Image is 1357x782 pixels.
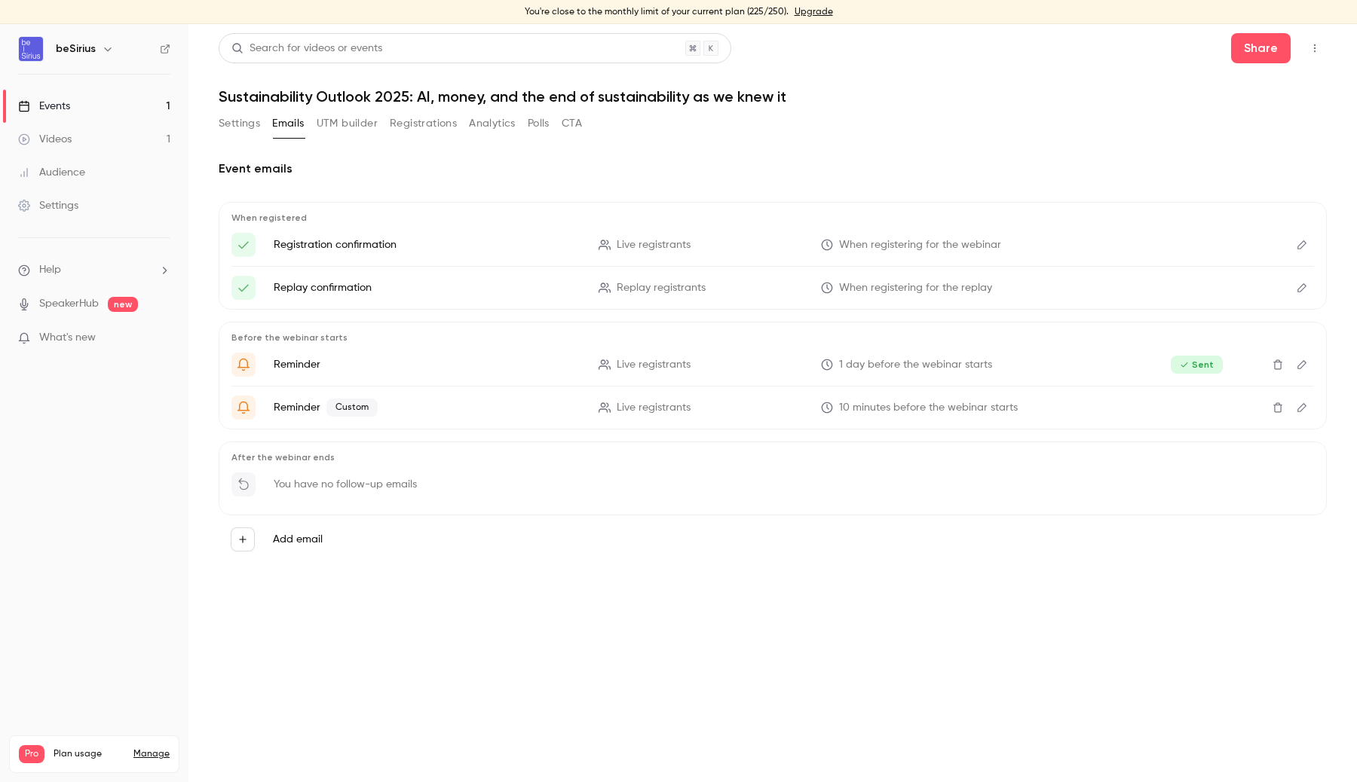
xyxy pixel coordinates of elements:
[528,111,550,136] button: Polls
[839,400,1018,416] span: 10 minutes before the webinar starts
[274,357,580,372] p: Reminder
[469,111,516,136] button: Analytics
[39,330,96,346] span: What's new
[219,160,1327,178] h2: Event emails
[231,233,1314,257] li: Here's your access link to {{ event_name }}!
[1290,276,1314,300] button: Edit
[219,111,260,136] button: Settings
[617,237,691,253] span: Live registrants
[18,165,85,180] div: Audience
[839,357,992,373] span: 1 day before the webinar starts
[231,212,1314,224] p: When registered
[231,396,1314,420] li: {{ event_name }} is about to go live. Join right now!
[54,748,124,760] span: Plan usage
[562,111,582,136] button: CTA
[1290,396,1314,420] button: Edit
[231,276,1314,300] li: Here's your access link to {{ event_name }}!
[1290,233,1314,257] button: Edit
[839,237,1001,253] span: When registering for the webinar
[18,132,72,147] div: Videos
[273,532,323,547] label: Add email
[18,99,70,114] div: Events
[274,280,580,295] p: Replay confirmation
[617,357,691,373] span: Live registrants
[133,748,170,760] a: Manage
[231,353,1314,377] li: Get Ready for '{{ event_name }}' tomorrow!
[326,399,378,417] span: Custom
[108,297,138,312] span: new
[274,237,580,252] p: Registration confirmation
[1266,353,1290,377] button: Delete
[39,262,61,278] span: Help
[1266,396,1290,420] button: Delete
[317,111,378,136] button: UTM builder
[795,6,833,18] a: Upgrade
[231,451,1314,463] p: After the webinar ends
[231,41,382,57] div: Search for videos or events
[274,477,417,492] p: You have no follow-up emails
[56,41,96,57] h6: beSirius
[272,111,304,136] button: Emails
[39,296,99,312] a: SpeakerHub
[152,331,170,345] iframe: Noticeable Trigger
[18,262,170,278] li: help-dropdown-opener
[390,111,457,136] button: Registrations
[1171,356,1223,374] span: Sent
[19,37,43,61] img: beSirius
[18,198,78,213] div: Settings
[1290,353,1314,377] button: Edit
[617,280,706,296] span: Replay registrants
[1231,33,1291,63] button: Share
[839,280,992,296] span: When registering for the replay
[219,87,1327,105] h1: Sustainability Outlook 2025: AI, money, and the end of sustainability as we knew it
[19,745,44,763] span: Pro
[274,399,580,417] p: Reminder
[617,400,691,416] span: Live registrants
[231,331,1314,344] p: Before the webinar starts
